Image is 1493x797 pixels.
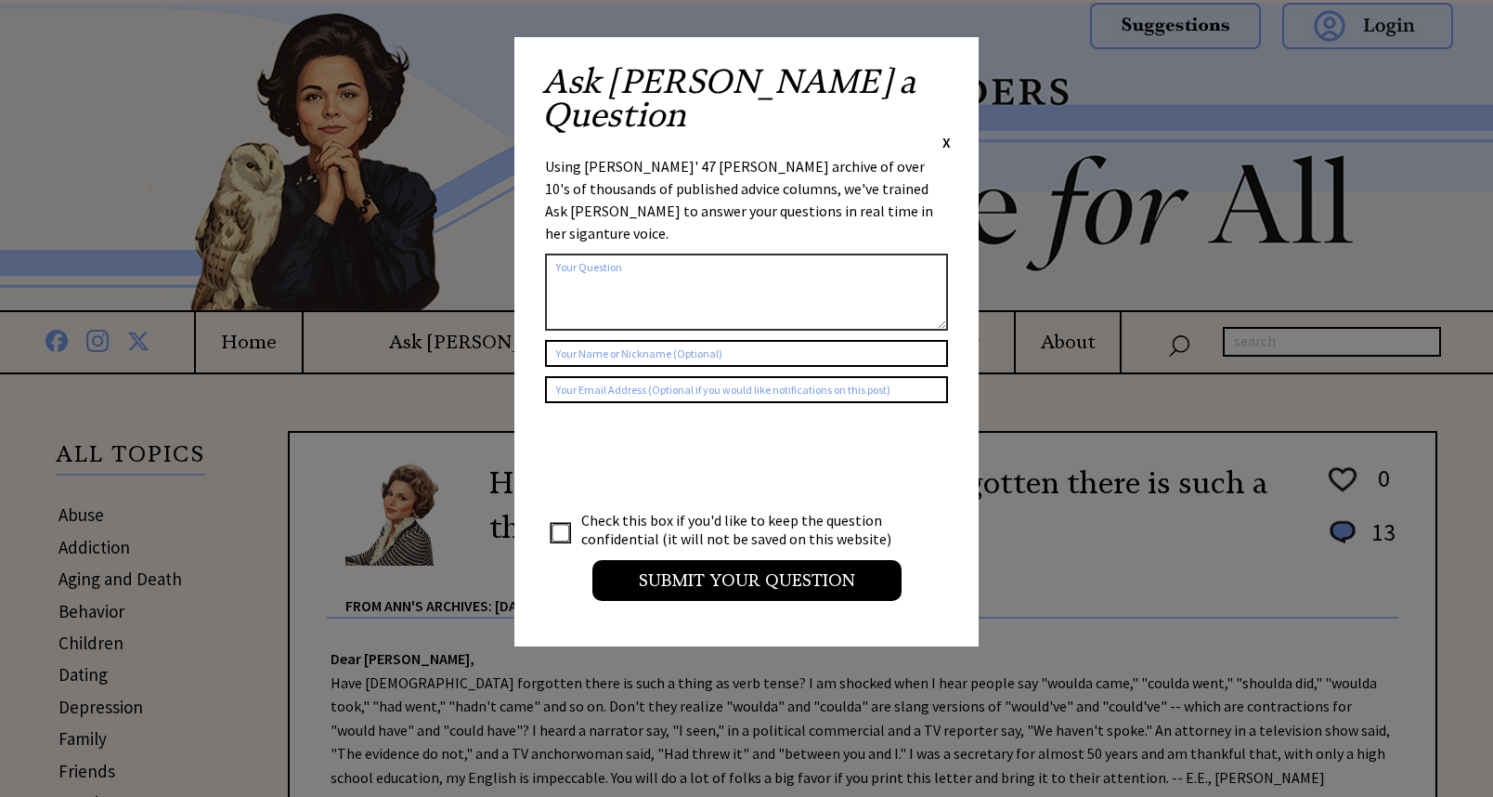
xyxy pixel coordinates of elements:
span: X [942,133,951,151]
input: Submit your Question [592,560,902,601]
iframe: reCAPTCHA [545,422,827,494]
input: Your Email Address (Optional if you would like notifications on this post) [545,376,948,403]
td: Check this box if you'd like to keep the question confidential (it will not be saved on this webs... [580,510,909,549]
input: Your Name or Nickname (Optional) [545,340,948,367]
h2: Ask [PERSON_NAME] a Question [542,65,951,132]
div: Using [PERSON_NAME]' 47 [PERSON_NAME] archive of over 10's of thousands of published advice colum... [545,155,948,244]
